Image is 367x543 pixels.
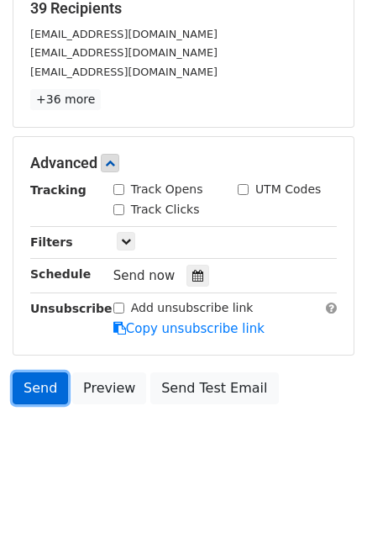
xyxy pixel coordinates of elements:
[283,462,367,543] div: 聊天小组件
[131,299,254,317] label: Add unsubscribe link
[72,372,146,404] a: Preview
[30,183,87,197] strong: Tracking
[30,235,73,249] strong: Filters
[113,268,176,283] span: Send now
[30,89,101,110] a: +36 more
[131,201,200,219] label: Track Clicks
[283,462,367,543] iframe: Chat Widget
[30,302,113,315] strong: Unsubscribe
[131,181,203,198] label: Track Opens
[150,372,278,404] a: Send Test Email
[30,267,91,281] strong: Schedule
[30,28,218,40] small: [EMAIL_ADDRESS][DOMAIN_NAME]
[255,181,321,198] label: UTM Codes
[30,154,337,172] h5: Advanced
[113,321,265,336] a: Copy unsubscribe link
[30,46,218,59] small: [EMAIL_ADDRESS][DOMAIN_NAME]
[30,66,218,78] small: [EMAIL_ADDRESS][DOMAIN_NAME]
[13,372,68,404] a: Send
